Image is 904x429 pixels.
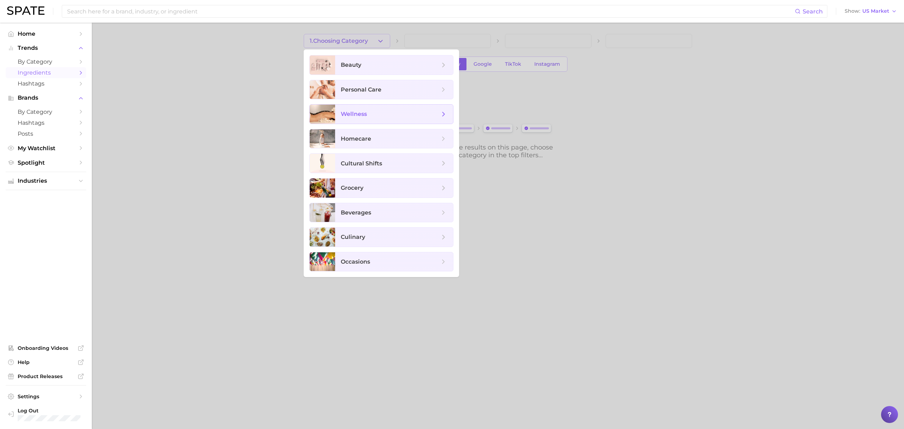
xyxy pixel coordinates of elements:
[18,159,74,166] span: Spotlight
[6,391,86,402] a: Settings
[6,106,86,117] a: by Category
[18,393,74,400] span: Settings
[6,28,86,39] a: Home
[304,49,459,277] ul: 1.Choosing Category
[6,128,86,139] a: Posts
[18,119,74,126] span: Hashtags
[341,135,371,142] span: homecare
[18,359,74,365] span: Help
[18,178,74,184] span: Industries
[18,58,74,65] span: by Category
[6,43,86,53] button: Trends
[18,30,74,37] span: Home
[6,67,86,78] a: Ingredients
[341,160,382,167] span: cultural shifts
[341,258,370,265] span: occasions
[6,176,86,186] button: Industries
[6,117,86,128] a: Hashtags
[843,7,899,16] button: ShowUS Market
[6,357,86,368] a: Help
[66,5,795,17] input: Search here for a brand, industry, or ingredient
[18,45,74,51] span: Trends
[18,145,74,152] span: My Watchlist
[6,371,86,382] a: Product Releases
[18,373,74,380] span: Product Releases
[6,405,86,423] a: Log out. Currently logged in with e-mail katieramell@metagenics.com.
[803,8,823,15] span: Search
[341,234,365,240] span: culinary
[6,143,86,154] a: My Watchlist
[18,108,74,115] span: by Category
[6,78,86,89] a: Hashtags
[341,61,361,68] span: beauty
[18,345,74,351] span: Onboarding Videos
[862,9,889,13] span: US Market
[341,184,363,191] span: grocery
[6,93,86,103] button: Brands
[7,6,44,15] img: SPATE
[6,157,86,168] a: Spotlight
[6,56,86,67] a: by Category
[6,343,86,353] a: Onboarding Videos
[18,407,92,414] span: Log Out
[18,130,74,137] span: Posts
[845,9,860,13] span: Show
[341,209,371,216] span: beverages
[18,80,74,87] span: Hashtags
[341,86,381,93] span: personal care
[18,69,74,76] span: Ingredients
[18,95,74,101] span: Brands
[341,111,367,117] span: wellness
